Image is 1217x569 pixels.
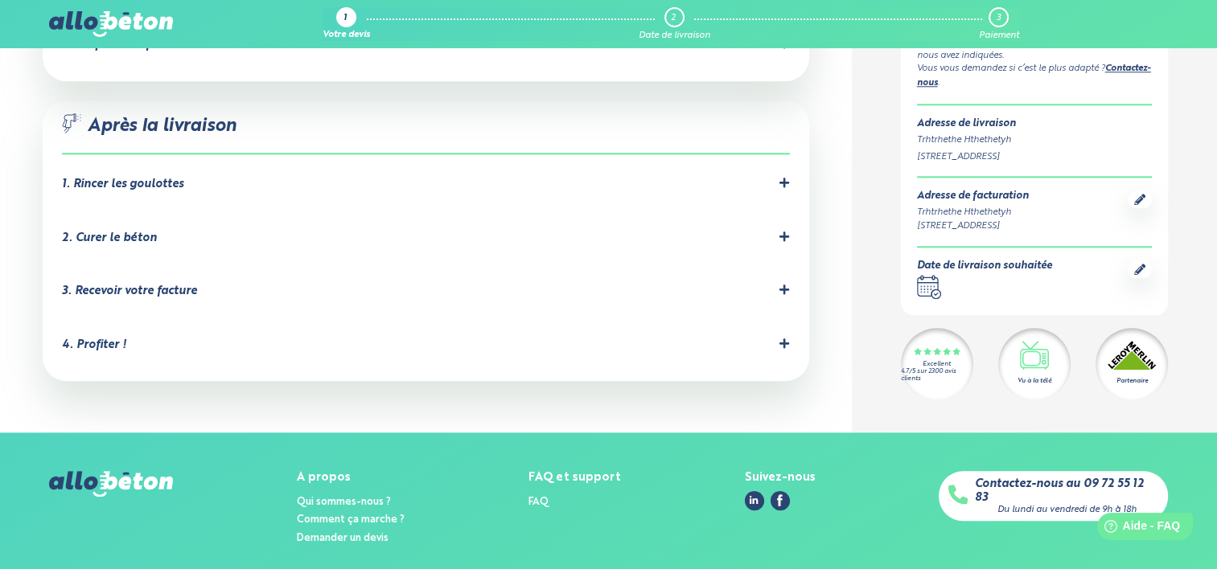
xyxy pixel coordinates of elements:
[1074,506,1199,551] iframe: Help widget launcher
[1018,376,1051,386] div: Vu à la télé
[639,7,710,41] a: 2 Date de livraison
[297,533,389,543] a: Demander un devis
[62,284,197,298] div: 3. Recevoir votre facture
[979,31,1019,41] div: Paiement
[528,497,549,507] a: FAQ
[923,361,951,368] div: Excellent
[917,118,1153,130] div: Adresse de livraison
[62,178,183,191] div: 1. Rincer les goulottes
[997,505,1136,515] div: Du lundi au vendredi de 9h à 18h
[323,31,370,41] div: Votre devis
[297,497,391,507] a: Qui sommes-nous ?
[323,7,370,41] a: 1 Votre devis
[901,368,973,383] div: 4.7/5 sur 2300 avis clients
[917,260,1052,272] div: Date de livraison souhaitée
[297,514,405,525] a: Comment ça marche ?
[49,471,173,497] img: allobéton
[343,14,347,24] div: 1
[917,190,1029,203] div: Adresse de facturation
[917,133,1153,147] div: Trhtrhethe Hthethetyh
[745,471,816,485] div: Suivez-nous
[917,219,1029,233] div: [STREET_ADDRESS]
[1116,376,1148,386] div: Partenaire
[917,206,1029,219] div: Trhtrhethe Hthethetyh
[62,113,790,154] div: Après la livraison
[996,13,1000,23] div: 3
[639,31,710,41] div: Date de livraison
[62,338,126,352] div: 4. Profiter !
[974,477,1158,504] a: Contactez-nous au 09 72 55 12 83
[671,13,676,23] div: 2
[62,231,157,245] div: 2. Curer le béton
[917,63,1153,92] div: Vous vous demandez si c’est le plus adapté ? .
[979,7,1019,41] a: 3 Paiement
[917,150,1153,164] div: [STREET_ADDRESS]
[49,11,173,37] img: allobéton
[297,471,405,485] div: A propos
[528,471,621,485] div: FAQ et support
